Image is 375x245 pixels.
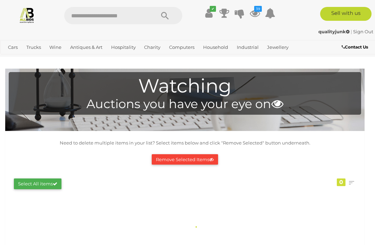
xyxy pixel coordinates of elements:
[318,29,351,34] a: qualityjunk
[200,42,231,53] a: Household
[342,43,370,51] a: Contact Us
[67,42,105,53] a: Antiques & Art
[14,178,61,189] button: Select All items
[27,53,47,64] a: Sports
[148,7,182,24] button: Search
[351,29,352,34] span: |
[5,42,20,53] a: Cars
[5,53,24,64] a: Office
[141,42,163,53] a: Charity
[318,29,350,34] strong: qualityjunk
[24,42,44,53] a: Trucks
[342,44,368,50] b: Contact Us
[337,178,345,186] div: 0
[204,7,214,19] a: ✔
[47,42,64,53] a: Wine
[152,154,218,165] button: Remove Selected Items
[9,139,361,147] p: Need to delete multiple items in your list? Select items below and click "Remove Selected" button...
[50,53,105,64] a: [GEOGRAPHIC_DATA]
[264,42,291,53] a: Jewellery
[320,7,372,21] a: Sell with us
[19,7,35,23] img: Allbids.com.au
[12,97,358,111] h4: Auctions you have your eye on
[210,6,216,12] i: ✔
[234,42,261,53] a: Industrial
[166,42,197,53] a: Computers
[12,76,358,97] h1: Watching
[250,7,260,19] a: 39
[108,42,139,53] a: Hospitality
[353,29,373,34] a: Sign Out
[254,6,262,12] i: 39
